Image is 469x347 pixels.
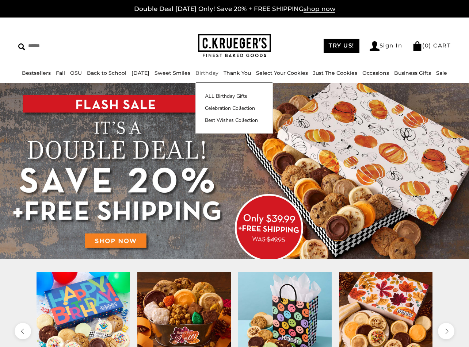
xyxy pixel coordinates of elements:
[22,70,51,76] a: Bestsellers
[196,92,272,100] a: ALL Birthday Gifts
[56,70,65,76] a: Fall
[196,116,272,124] a: Best Wishes Collection
[196,104,272,112] a: Celebration Collection
[370,41,380,51] img: Account
[256,70,308,76] a: Select Your Cookies
[195,70,218,76] a: Birthday
[15,323,31,339] button: previous
[70,70,82,76] a: OSU
[134,5,335,13] a: Double Deal [DATE] Only! Save 20% + FREE SHIPPINGshop now
[370,41,403,51] a: Sign In
[198,34,271,58] img: C.KRUEGER'S
[412,42,451,49] a: (0) CART
[313,70,357,76] a: Just The Cookies
[362,70,389,76] a: Occasions
[224,70,251,76] a: Thank You
[425,42,429,49] span: 0
[304,5,335,13] span: shop now
[18,43,25,50] img: Search
[87,70,126,76] a: Back to School
[155,70,190,76] a: Sweet Smiles
[18,40,118,51] input: Search
[394,70,431,76] a: Business Gifts
[436,70,447,76] a: Sale
[412,41,422,51] img: Bag
[438,323,454,339] button: next
[324,39,359,53] a: TRY US!
[131,70,149,76] a: [DATE]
